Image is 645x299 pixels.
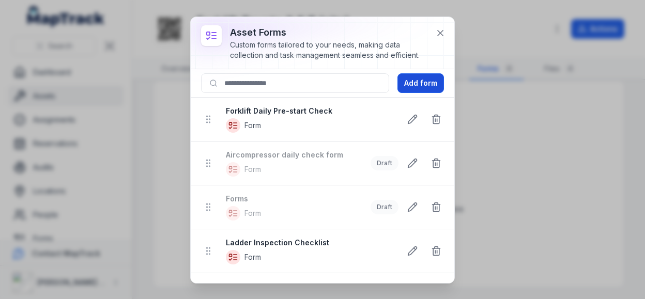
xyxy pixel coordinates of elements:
div: Custom forms tailored to your needs, making data collection and task management seamless and effi... [230,40,427,60]
span: Form [244,208,261,218]
span: Form [244,252,261,262]
strong: Forklift Daily Pre-start Check [226,106,392,116]
span: Form [244,120,261,131]
strong: Ladder Inspection Checklist [226,238,392,248]
strong: Forms [226,194,360,204]
div: Draft [371,200,398,214]
strong: Duct Lifter Pre Start [226,281,360,292]
h3: asset forms [230,25,427,40]
span: Form [244,164,261,175]
strong: Aircompressor daily check form [226,150,360,160]
div: Draft [371,156,398,170]
button: Add form [397,73,444,93]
